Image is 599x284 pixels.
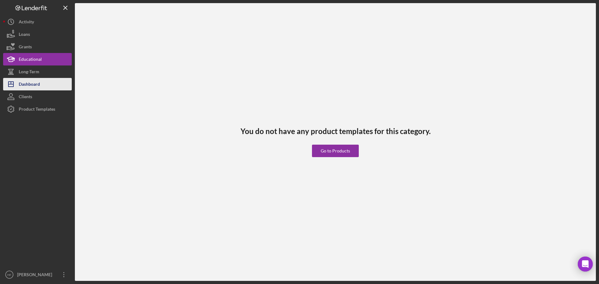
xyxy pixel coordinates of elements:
[3,103,72,115] button: Product Templates
[19,41,32,55] div: Grants
[241,127,431,136] h3: You do not have any product templates for this category.
[16,268,56,282] div: [PERSON_NAME]
[3,28,72,41] button: Loans
[19,65,39,79] div: Long-Term
[3,90,72,103] button: Clients
[321,145,350,157] div: Go to Products
[312,145,359,157] button: Go to Products
[3,53,72,65] button: Educational
[19,103,55,117] div: Product Templates
[578,257,593,272] div: Open Intercom Messenger
[19,90,32,104] div: Clients
[3,41,72,53] button: Grants
[3,78,72,90] button: Dashboard
[19,28,30,42] div: Loans
[19,16,34,30] div: Activity
[312,135,359,157] a: Go to Products
[3,65,72,78] button: Long-Term
[7,273,12,277] text: HF
[3,268,72,281] button: HF[PERSON_NAME]
[19,78,40,92] div: Dashboard
[3,16,72,28] button: Activity
[19,53,42,67] div: Educational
